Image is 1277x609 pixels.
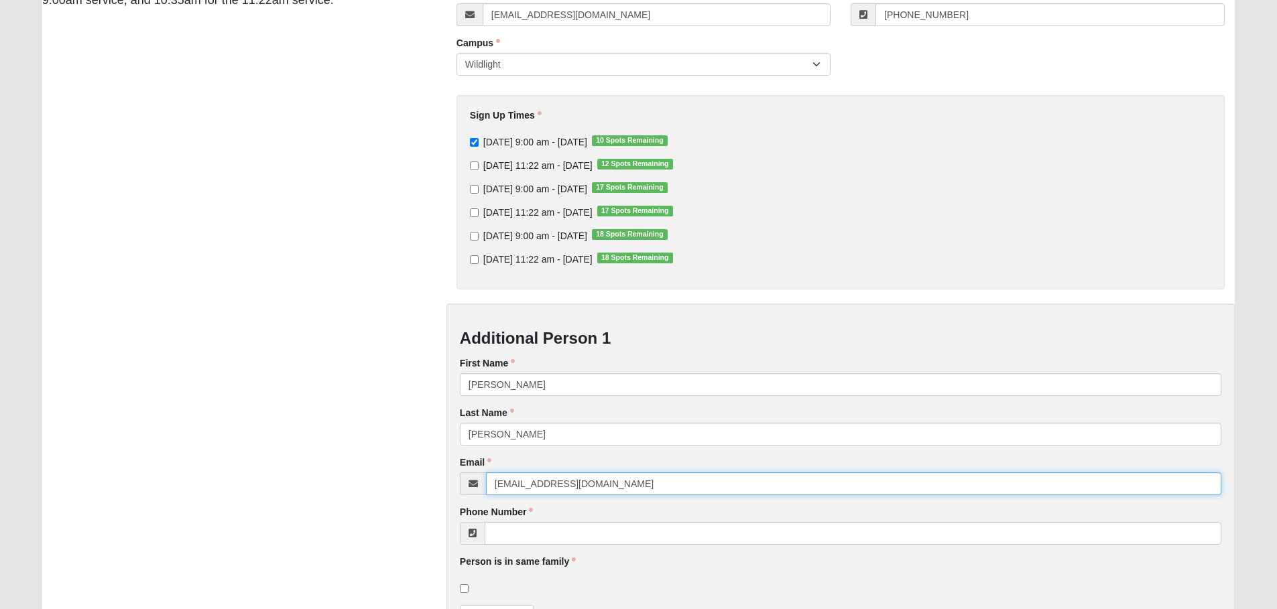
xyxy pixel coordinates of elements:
[460,329,1221,348] h3: Additional Person 1
[470,185,479,194] input: [DATE] 9:00 am - [DATE]17 Spots Remaining
[470,161,479,170] input: [DATE] 11:22 am - [DATE]12 Spots Remaining
[460,456,491,469] label: Email
[470,232,479,241] input: [DATE] 9:00 am - [DATE]18 Spots Remaining
[483,207,593,218] span: [DATE] 11:22 am - [DATE]
[470,109,542,122] label: Sign Up Times
[483,160,593,171] span: [DATE] 11:22 am - [DATE]
[460,555,576,568] label: Person is in same family
[470,208,479,217] input: [DATE] 11:22 am - [DATE]17 Spots Remaining
[457,36,500,50] label: Campus
[470,138,479,147] input: [DATE] 9:00 am - [DATE]10 Spots Remaining
[592,229,668,240] span: 18 Spots Remaining
[483,230,587,241] span: [DATE] 9:00 am - [DATE]
[597,159,673,170] span: 12 Spots Remaining
[483,254,593,265] span: [DATE] 11:22 am - [DATE]
[483,137,587,147] span: [DATE] 9:00 am - [DATE]
[597,206,673,216] span: 17 Spots Remaining
[483,184,587,194] span: [DATE] 9:00 am - [DATE]
[460,406,514,419] label: Last Name
[597,253,673,263] span: 18 Spots Remaining
[470,255,479,264] input: [DATE] 11:22 am - [DATE]18 Spots Remaining
[592,182,668,193] span: 17 Spots Remaining
[460,505,534,519] label: Phone Number
[460,356,515,370] label: First Name
[592,135,668,146] span: 10 Spots Remaining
